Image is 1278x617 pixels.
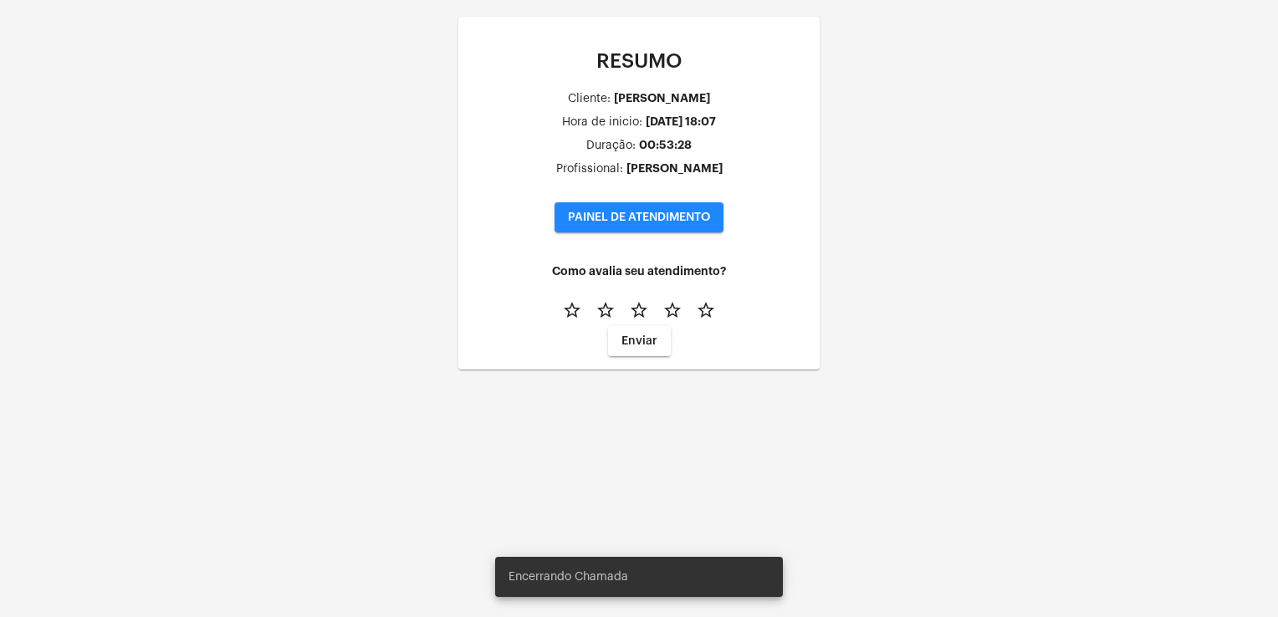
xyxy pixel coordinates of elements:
[639,139,692,151] div: 00:53:28
[586,140,636,152] div: Duração:
[472,265,806,278] h4: Como avalia seu atendimento?
[555,202,723,232] button: PAINEL DE ATENDIMENTO
[568,212,710,223] span: PAINEL DE ATENDIMENTO
[556,163,623,176] div: Profissional:
[696,300,716,320] mat-icon: star_border
[608,326,671,356] button: Enviar
[562,300,582,320] mat-icon: star_border
[621,335,657,347] span: Enviar
[472,50,806,72] p: RESUMO
[596,300,616,320] mat-icon: star_border
[626,162,723,175] div: [PERSON_NAME]
[629,300,649,320] mat-icon: star_border
[614,92,710,105] div: [PERSON_NAME]
[662,300,682,320] mat-icon: star_border
[646,115,716,128] div: [DATE] 18:07
[509,569,628,585] span: Encerrando Chamada
[562,116,642,129] div: Hora de inicio:
[568,93,611,105] div: Cliente:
